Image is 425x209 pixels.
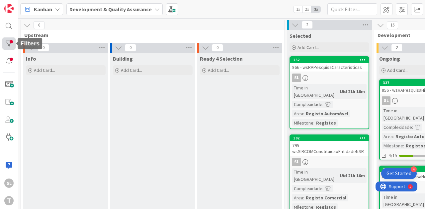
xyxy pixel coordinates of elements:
[382,133,393,140] div: Area
[208,67,229,73] span: Add Card...
[290,74,369,82] div: SL
[411,166,417,172] div: 4
[292,185,322,192] div: Complexidade
[388,152,397,159] span: 4/15
[69,6,152,13] b: Development & Quality Assurance
[292,101,322,108] div: Complexidade
[327,3,377,15] input: Quick Filter...
[403,142,404,149] span: :
[338,172,367,179] div: 19d 21h 16m
[338,88,367,95] div: 19d 21h 16m
[24,32,276,38] span: Upstream
[322,101,323,108] span: :
[4,4,14,13] img: Visit kanbanzone.com
[290,63,369,72] div: 866 - wsRAPesquisaCaracteristicas
[290,135,369,141] div: 102
[34,3,36,8] div: 1
[292,168,337,183] div: Time in [GEOGRAPHIC_DATA]
[387,21,398,29] span: 16
[292,158,301,166] div: SL
[4,196,14,205] div: T
[302,6,311,13] span: 2x
[303,194,304,201] span: :
[382,142,403,149] div: Milestone
[412,124,413,131] span: :
[314,119,338,127] div: Registos
[322,185,323,192] span: :
[304,194,348,201] div: Registo Comercial
[4,179,14,188] div: SL
[290,56,369,129] a: 252866 - wsRAPesquisaCaracteristicasSLTime in [GEOGRAPHIC_DATA]:19d 21h 16mComplexidade:Area:Regi...
[290,57,369,72] div: 252866 - wsRAPesquisaCaracteristicas
[393,133,394,140] span: :
[212,44,223,52] span: 0
[121,67,142,73] span: Add Card...
[301,21,313,29] span: 2
[292,194,303,201] div: Area
[292,74,301,82] div: SL
[303,110,304,117] span: :
[379,55,400,62] span: Ongoing
[290,135,369,156] div: 102795 - wsSIRCOMConstituicaoEntidadeNSR
[113,55,133,62] span: Building
[38,44,49,52] span: 0
[391,44,402,52] span: 2
[387,67,408,73] span: Add Card...
[292,84,337,99] div: Time in [GEOGRAPHIC_DATA]
[34,21,45,29] span: 0
[381,168,417,179] div: Open Get Started checklist, remaining modules: 4
[304,110,350,117] div: Registo Automóvel
[34,67,55,73] span: Add Card...
[290,141,369,156] div: 795 - wsSIRCOMConstituicaoEntidadeNSR
[293,136,369,140] div: 102
[290,32,311,39] span: Selected
[386,170,411,177] div: Get Started
[20,40,40,47] h5: Filters
[26,55,36,62] span: Info
[294,6,302,13] span: 1x
[292,119,313,127] div: Milestone
[337,172,338,179] span: :
[382,124,412,131] div: Complexidade
[337,88,338,95] span: :
[290,158,369,166] div: SL
[311,6,320,13] span: 3x
[290,57,369,63] div: 252
[200,55,243,62] span: Ready 4 Selection
[313,119,314,127] span: :
[293,58,369,62] div: 252
[125,44,136,52] span: 0
[292,110,303,117] div: Area
[34,5,52,13] span: Kanban
[13,1,30,9] span: Support
[297,44,319,50] span: Add Card...
[382,96,390,105] div: SL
